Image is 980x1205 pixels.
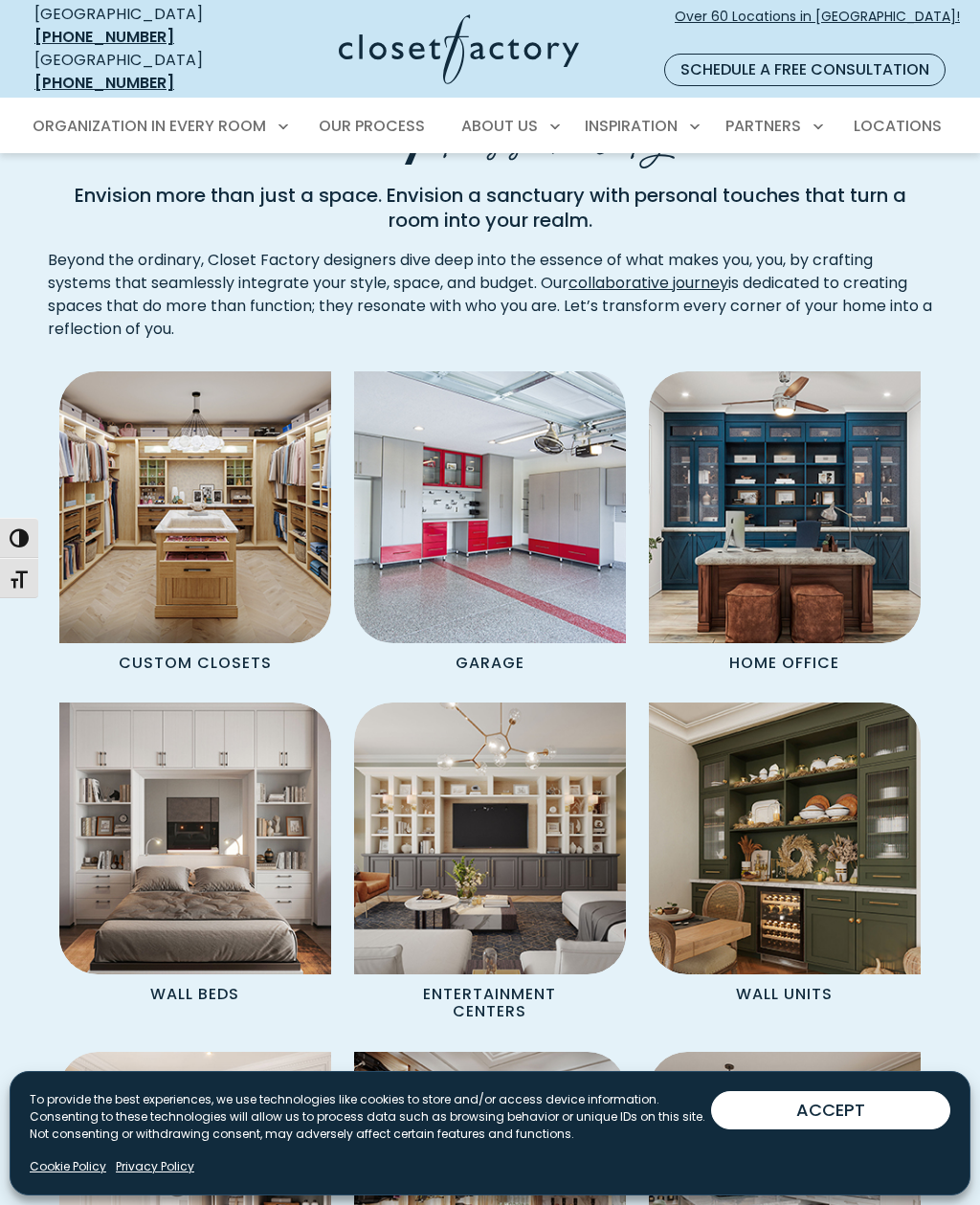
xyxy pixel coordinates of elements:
[33,115,266,137] span: Organization in Every Room
[30,1158,106,1175] a: Cookie Policy
[48,249,932,341] p: Beyond the ordinary, Closet Factory designers dive deep into the essence of what makes you, you, ...
[59,371,331,643] img: Custom Closet with island
[854,115,942,137] span: Locations
[59,703,331,1029] a: Wall Bed Wall Beds
[461,115,538,137] span: About Us
[354,371,626,643] img: Garage Cabinets
[675,7,960,47] span: Over 60 Locations in [GEOGRAPHIC_DATA]!
[649,703,921,1029] a: Wall unit Wall Units
[116,1158,194,1175] a: Privacy Policy
[75,182,906,234] strong: Envision more than just a space. Envision a sanctuary with personal touches that turn a room into...
[725,115,801,137] span: Partners
[59,371,331,680] a: Custom Closet with island Custom Closets
[699,643,870,680] p: Home Office
[30,1091,711,1143] p: To provide the best experiences, we use technologies like cookies to store and/or access device i...
[319,115,425,137] span: Our Process
[649,371,921,680] a: Home Office featuring desk and custom cabinetry Home Office
[585,115,678,137] span: Inspiration
[339,14,579,84] img: Closet Factory Logo
[34,72,174,94] a: [PHONE_NUMBER]
[664,54,946,86] a: Schedule a Free Consultation
[381,974,598,1029] p: Entertainment Centers
[649,703,921,974] img: Wall unit
[34,3,243,49] div: [GEOGRAPHIC_DATA]
[19,100,961,153] nav: Primary Menu
[568,272,728,294] a: collaborative journey
[59,703,331,974] img: Wall Bed
[34,26,174,48] a: [PHONE_NUMBER]
[120,974,270,1011] p: Wall Beds
[425,643,555,680] p: Garage
[34,49,243,95] div: [GEOGRAPHIC_DATA]
[354,371,626,680] a: Garage Cabinets Garage
[354,703,626,974] img: Entertainment Center
[88,643,302,680] p: Custom Closets
[649,371,921,643] img: Home Office featuring desk and custom cabinetry
[705,974,863,1011] p: Wall Units
[711,1091,950,1129] button: ACCEPT
[354,703,626,1029] a: Entertainment Center Entertainment Centers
